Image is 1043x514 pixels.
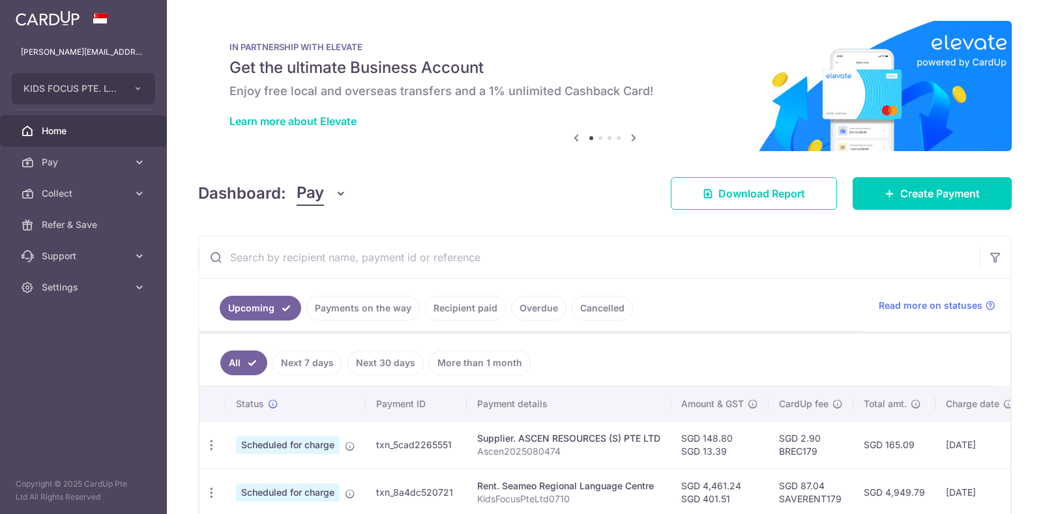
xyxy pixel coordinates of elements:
span: Home [42,124,128,137]
span: Refer & Save [42,218,128,231]
a: More than 1 month [429,350,531,375]
span: Charge date [946,397,999,410]
span: Settings [42,281,128,294]
a: Next 7 days [272,350,342,375]
a: Create Payment [853,177,1012,210]
a: Next 30 days [347,350,424,375]
img: CardUp [16,10,80,26]
h5: Get the ultimate Business Account [229,57,980,78]
button: Pay [297,181,347,206]
p: Ascen2025080474 [477,445,660,458]
img: Renovation banner [198,21,1012,151]
span: Collect [42,187,128,200]
input: Search by recipient name, payment id or reference [199,236,980,278]
span: Status [236,397,264,410]
a: Learn more about Elevate [229,115,357,128]
th: Payment ID [366,387,467,421]
span: Scheduled for charge [236,483,340,502]
td: SGD 148.80 SGD 13.39 [671,421,769,468]
td: SGD 165.09 [853,421,935,468]
th: Payment details [467,387,671,421]
a: Cancelled [572,296,633,321]
td: [DATE] [935,421,1024,468]
p: KidsFocusPteLtd0710 [477,493,660,506]
span: Create Payment [900,186,980,201]
h6: Enjoy free local and overseas transfers and a 1% unlimited Cashback Card! [229,83,980,99]
a: Payments on the way [306,296,420,321]
td: SGD 2.90 BREC179 [769,421,853,468]
a: Download Report [671,177,837,210]
a: Upcoming [220,296,301,321]
div: Supplier. ASCEN RESOURCES (S) PTE LTD [477,432,660,445]
span: Support [42,250,128,263]
p: IN PARTNERSHIP WITH ELEVATE [229,42,980,52]
span: Read more on statuses [879,299,982,312]
span: Scheduled for charge [236,436,340,454]
a: Overdue [511,296,566,321]
button: KIDS FOCUS PTE. LTD. [12,73,155,104]
div: Rent. Seameo Regional Language Centre [477,479,660,493]
a: Recipient paid [425,296,506,321]
span: Pay [297,181,324,206]
span: Pay [42,156,128,169]
span: Total amt. [864,397,907,410]
a: Read more on statuses [879,299,995,312]
span: Download Report [718,186,805,201]
span: Amount & GST [681,397,744,410]
h4: Dashboard: [198,182,286,205]
p: [PERSON_NAME][EMAIL_ADDRESS][DOMAIN_NAME] [21,46,146,59]
span: CardUp fee [779,397,829,410]
a: All [220,350,267,375]
td: txn_5cad2265551 [366,421,467,468]
span: KIDS FOCUS PTE. LTD. [23,82,120,95]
